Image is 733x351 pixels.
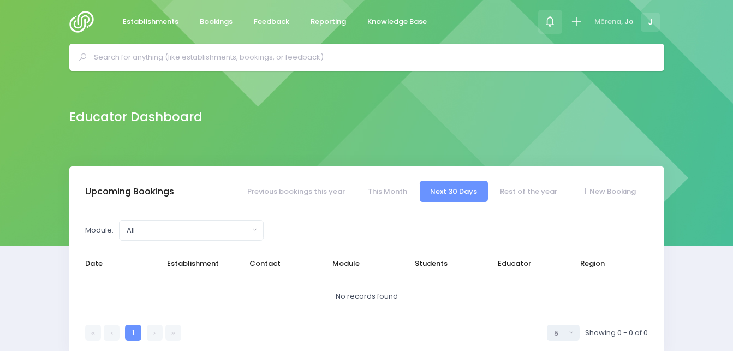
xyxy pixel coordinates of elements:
[367,16,427,27] span: Knowledge Base
[191,11,242,33] a: Bookings
[547,325,580,341] button: Select page size
[641,13,660,32] span: J
[114,11,188,33] a: Establishments
[415,258,475,269] span: Students
[200,16,233,27] span: Bookings
[69,11,100,33] img: Logo
[420,181,488,202] a: Next 30 Days
[165,325,181,341] a: Last
[336,291,398,301] span: No records found
[359,11,436,33] a: Knowledge Base
[585,328,648,338] span: Showing 0 - 0 of 0
[123,16,178,27] span: Establishments
[498,258,558,269] span: Educator
[311,16,346,27] span: Reporting
[302,11,355,33] a: Reporting
[167,258,227,269] span: Establishment
[85,186,174,197] h3: Upcoming Bookings
[570,181,646,202] a: New Booking
[332,258,392,269] span: Module
[104,325,120,341] a: Previous
[127,225,249,236] div: All
[85,258,145,269] span: Date
[94,49,649,66] input: Search for anything (like establishments, bookings, or feedback)
[69,110,202,124] h2: Educator Dashboard
[125,325,141,341] a: 1
[85,325,101,341] a: First
[119,220,264,241] button: All
[245,11,299,33] a: Feedback
[236,181,355,202] a: Previous bookings this year
[254,16,289,27] span: Feedback
[147,325,163,341] a: Next
[85,225,114,236] label: Module:
[594,16,623,27] span: Mōrena,
[554,328,566,339] div: 5
[490,181,568,202] a: Rest of the year
[357,181,418,202] a: This Month
[580,258,640,269] span: Region
[249,258,309,269] span: Contact
[624,16,634,27] span: Jo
